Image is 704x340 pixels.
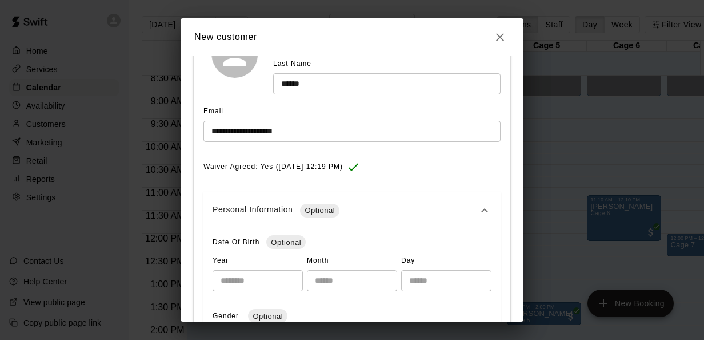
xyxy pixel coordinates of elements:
[213,204,478,218] div: Personal Information
[307,252,397,270] span: Month
[203,107,223,115] span: Email
[401,252,491,270] span: Day
[273,60,311,68] span: Last Name
[203,158,343,176] span: Waiver Agreed: Yes ([DATE] 12:19 PM)
[213,312,241,320] span: Gender
[203,192,501,229] div: Personal InformationOptional
[248,311,287,322] span: Optional
[300,205,339,216] span: Optional
[213,238,259,246] span: Date Of Birth
[266,237,306,248] span: Optional
[213,252,303,270] span: Year
[194,30,257,45] h6: New customer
